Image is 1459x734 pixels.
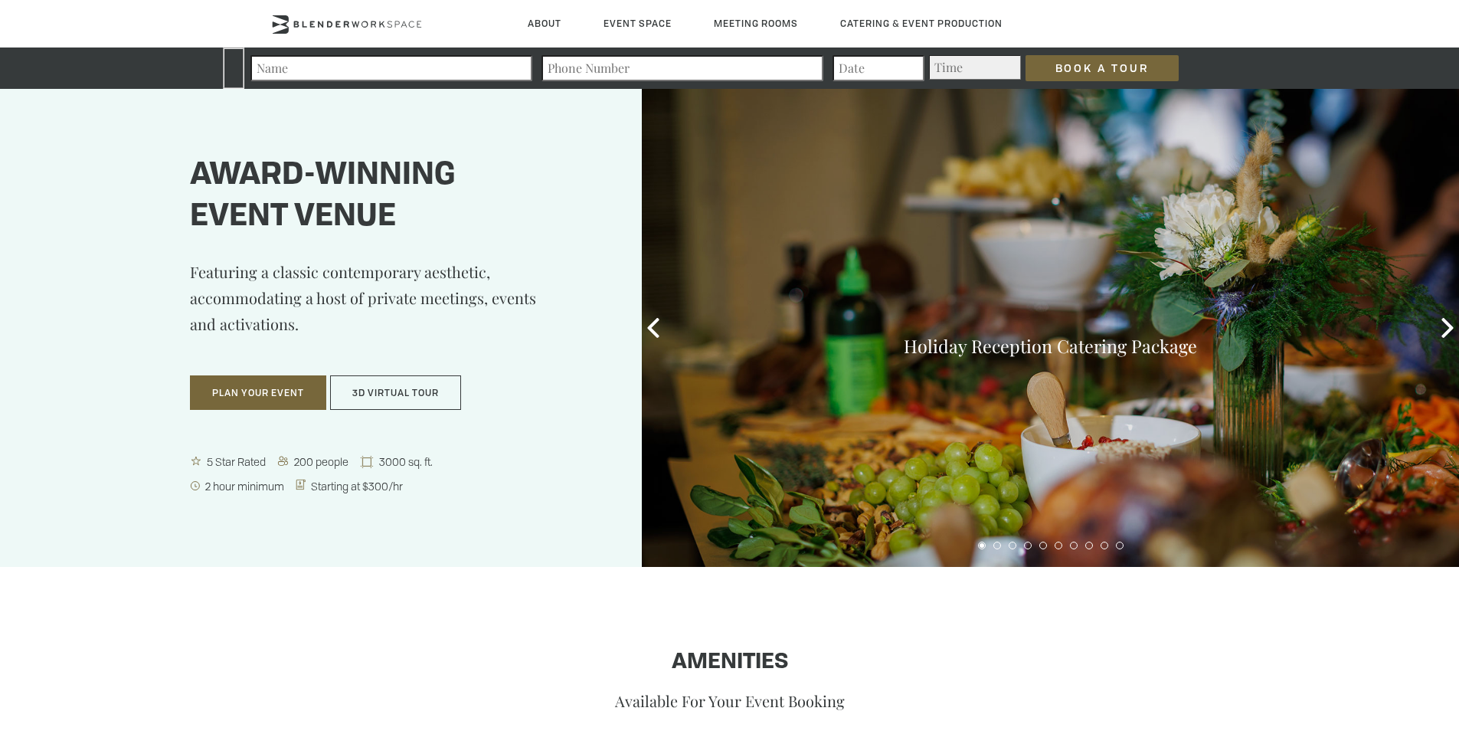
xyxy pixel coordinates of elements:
[904,334,1197,358] a: Holiday Reception Catering Package
[833,55,924,81] input: Date
[330,375,461,411] button: 3D Virtual Tour
[376,454,437,469] span: 3000 sq. ft.
[1026,55,1179,81] input: Book a Tour
[190,259,566,360] p: Featuring a classic contemporary aesthetic, accommodating a host of private meetings, events and ...
[270,650,1189,675] h1: Amenities
[204,454,270,469] span: 5 Star Rated
[190,375,326,411] button: Plan Your Event
[190,156,566,238] h1: Award-winning event venue
[291,454,353,469] span: 200 people
[541,55,823,81] input: Phone Number
[270,690,1189,711] p: Available For Your Event Booking
[250,55,532,81] input: Name
[308,479,407,493] span: Starting at $300/hr
[202,479,289,493] span: 2 hour minimum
